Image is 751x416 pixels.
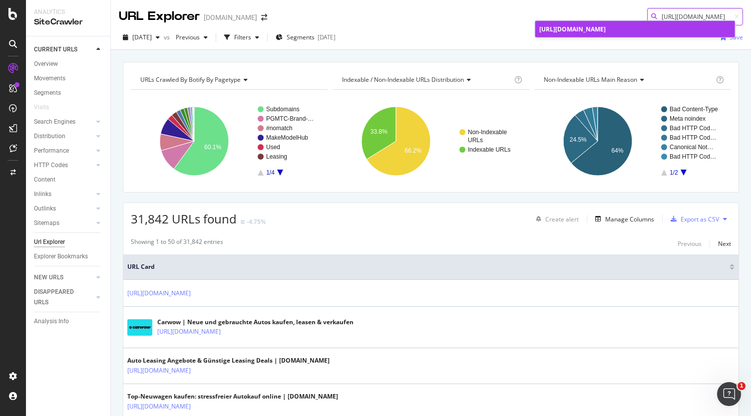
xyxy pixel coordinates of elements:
a: [URL][DOMAIN_NAME] [127,402,191,412]
text: Bad Content-Type [670,106,718,113]
span: [URL][DOMAIN_NAME] [539,25,606,33]
a: Segments [34,88,103,98]
text: Bad HTTP Cod… [670,125,716,132]
div: Export as CSV [681,215,719,223]
text: Bad HTTP Cod… [670,134,716,141]
a: Url Explorer [34,237,103,247]
span: Indexable / Non-Indexable URLs distribution [342,75,464,84]
div: Sitemaps [34,218,59,228]
svg: A chart. [333,98,527,185]
a: Overview [34,59,103,69]
a: NEW URLS [34,272,93,283]
div: A chart. [131,98,325,185]
text: MakeModelHub [266,134,308,141]
text: 1/2 [670,169,678,176]
button: Next [718,237,731,249]
div: Explorer Bookmarks [34,251,88,262]
div: Create alert [545,215,579,223]
text: 64% [611,147,623,154]
div: Segments [34,88,61,98]
div: Carwow | Neue und gebrauchte Autos kaufen, leasen & verkaufen [157,318,354,327]
div: Auto Leasing Angebote & Günstige Leasing Deals | [DOMAIN_NAME] [127,356,330,365]
button: Segments[DATE] [272,29,340,45]
div: DISAPPEARED URLS [34,287,84,308]
span: Non-Indexable URLs Main Reason [544,75,637,84]
div: Content [34,175,55,185]
div: URL Explorer [119,8,200,25]
text: PGMTC-Brand-… [266,115,314,122]
span: URL Card [127,262,727,271]
button: Previous [172,29,212,45]
input: Find a URL [647,8,743,25]
div: -4.75% [247,217,266,226]
div: Next [718,239,731,248]
div: A chart. [534,98,729,185]
span: URLs Crawled By Botify By pagetype [140,75,241,84]
text: URLs [468,137,483,144]
div: Analysis Info [34,316,69,327]
button: Previous [678,237,702,249]
a: Visits [34,102,59,113]
a: [URL][DOMAIN_NAME] [157,327,221,337]
text: Subdomains [266,106,300,113]
a: Analysis Info [34,316,103,327]
div: Analytics [34,8,102,16]
text: Indexable URLs [468,146,510,153]
a: Search Engines [34,117,93,127]
div: Filters [234,33,251,41]
div: NEW URLS [34,272,63,283]
text: #nomatch [266,125,293,132]
div: Inlinks [34,189,51,200]
text: Leasing [266,153,287,160]
a: Inlinks [34,189,93,200]
a: Movements [34,73,103,84]
a: [URL][DOMAIN_NAME] [127,366,191,376]
text: 24.5% [570,136,587,143]
button: Filters [220,29,263,45]
div: CURRENT URLS [34,44,77,55]
img: main image [127,319,152,336]
text: Meta noindex [670,115,706,122]
h4: URLs Crawled By Botify By pagetype [138,72,319,88]
a: HTTP Codes [34,160,93,171]
div: Manage Columns [605,215,654,223]
div: Showing 1 to 50 of 31,842 entries [131,237,223,249]
span: 31,842 URLs found [131,210,237,227]
span: Previous [172,33,200,41]
button: Export as CSV [667,211,719,227]
button: Manage Columns [591,213,654,225]
span: 1 [738,382,746,390]
text: Canonical Not… [670,144,713,151]
div: Save [730,33,743,41]
div: Url Explorer [34,237,65,247]
div: HTTP Codes [34,160,68,171]
button: [DATE] [119,29,164,45]
div: [DOMAIN_NAME] [204,12,257,22]
div: Performance [34,146,69,156]
div: Movements [34,73,65,84]
div: Outlinks [34,204,56,214]
a: Content [34,175,103,185]
text: Used [266,144,280,151]
div: SiteCrawler [34,16,102,28]
a: Performance [34,146,93,156]
span: Segments [287,33,315,41]
a: [URL][DOMAIN_NAME] [535,21,735,37]
text: 66.2% [404,147,421,154]
h4: Non-Indexable URLs Main Reason [542,72,714,88]
div: Distribution [34,131,65,142]
text: 1/4 [266,169,275,176]
div: Top-Neuwagen kaufen: stressfreier Autokauf online | [DOMAIN_NAME] [127,392,338,401]
text: Non-Indexable [468,129,507,136]
div: [DATE] [318,33,336,41]
iframe: Intercom live chat [717,382,741,406]
text: Bad HTTP Cod… [670,153,716,160]
div: Previous [678,239,702,248]
div: Search Engines [34,117,75,127]
a: DISAPPEARED URLS [34,287,93,308]
h4: Indexable / Non-Indexable URLs Distribution [340,72,512,88]
a: Outlinks [34,204,93,214]
text: 60.1% [204,144,221,151]
button: Create alert [532,211,579,227]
